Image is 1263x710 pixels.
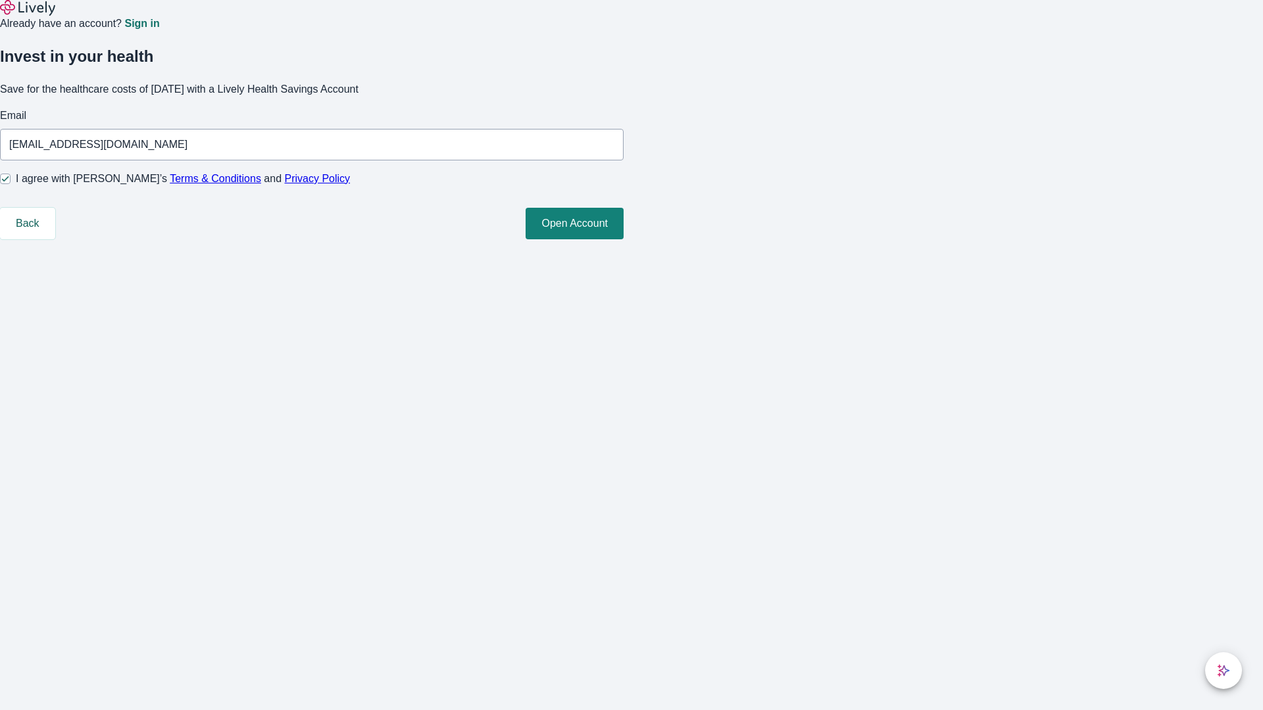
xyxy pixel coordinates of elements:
button: Open Account [526,208,624,239]
button: chat [1205,652,1242,689]
a: Privacy Policy [285,173,351,184]
a: Sign in [124,18,159,29]
a: Terms & Conditions [170,173,261,184]
span: I agree with [PERSON_NAME]’s and [16,171,350,187]
svg: Lively AI Assistant [1217,664,1230,677]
